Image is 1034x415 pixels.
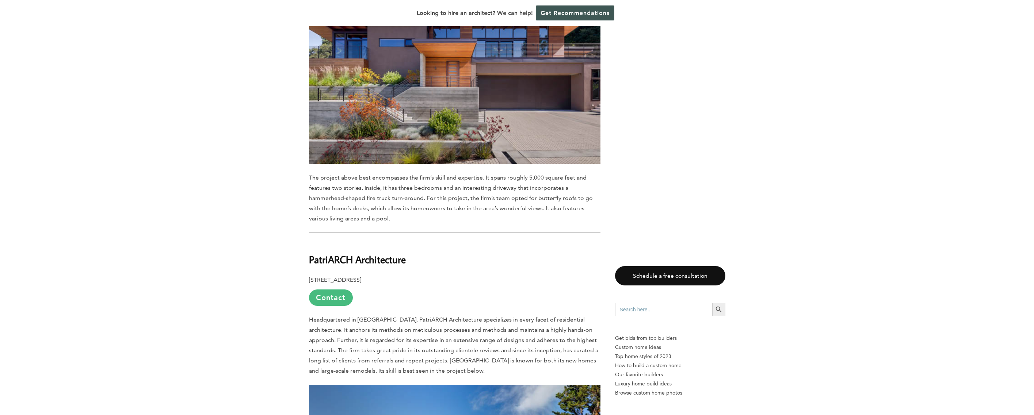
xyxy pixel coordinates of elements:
a: Luxury home build ideas [615,379,725,388]
a: Top home styles of 2023 [615,352,725,361]
a: Browse custom home photos [615,388,725,397]
p: Get bids from top builders [615,334,725,343]
svg: Search [715,306,723,314]
a: Our favorite builders [615,370,725,379]
span: Headquartered in [GEOGRAPHIC_DATA], PatriARCH Architecture specializes in every facet of resident... [309,316,598,374]
input: Search here... [615,303,712,316]
a: Schedule a free consultation [615,266,725,285]
b: [STREET_ADDRESS] [309,276,361,283]
a: Get Recommendations [536,5,614,20]
b: PatriARCH Architecture [309,253,406,266]
span: The project above best encompasses the firm’s skill and expertise. It spans roughly 5,000 square ... [309,174,593,222]
a: Contact [309,289,353,306]
a: Custom home ideas [615,343,725,352]
a: How to build a custom home [615,361,725,370]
